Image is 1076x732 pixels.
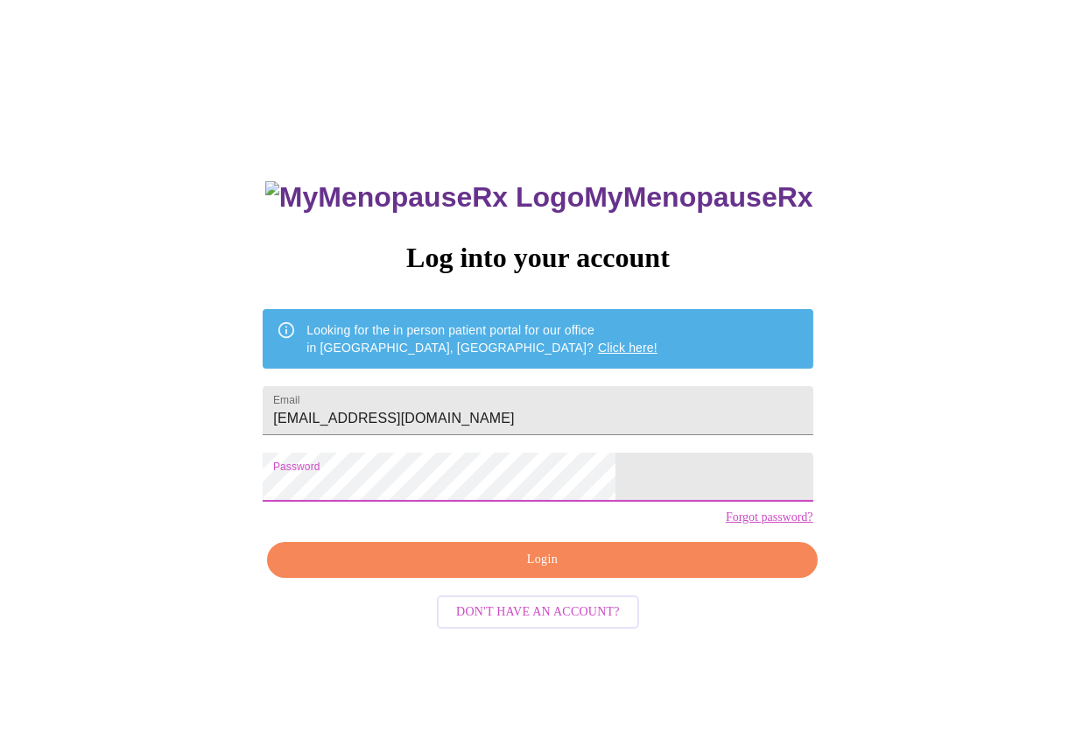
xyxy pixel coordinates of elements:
[726,510,813,524] a: Forgot password?
[598,341,658,355] a: Click here!
[265,181,813,214] h3: MyMenopauseRx
[306,314,658,363] div: Looking for the in person patient portal for our office in [GEOGRAPHIC_DATA], [GEOGRAPHIC_DATA]?
[267,542,817,578] button: Login
[437,595,639,630] button: Don't have an account?
[287,549,797,571] span: Login
[265,181,584,214] img: MyMenopauseRx Logo
[433,603,643,618] a: Don't have an account?
[263,242,812,274] h3: Log into your account
[456,602,620,623] span: Don't have an account?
